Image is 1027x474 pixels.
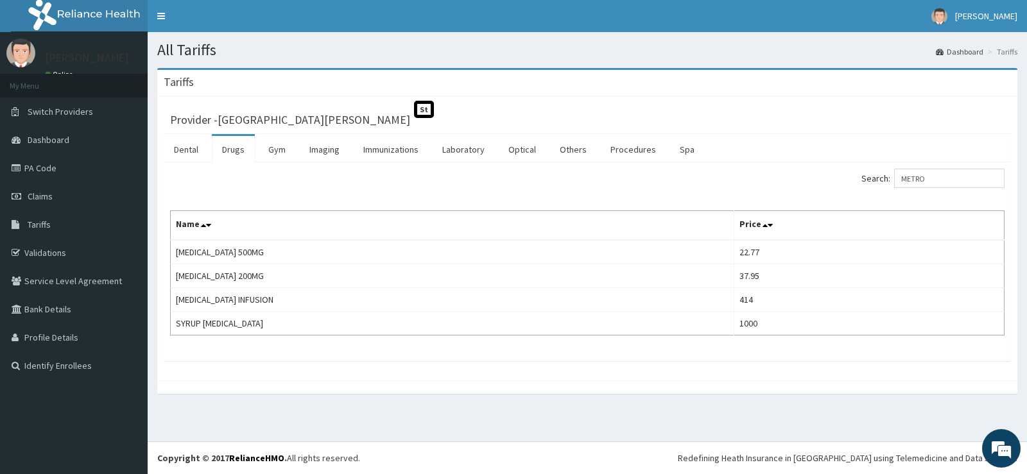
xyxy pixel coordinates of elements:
a: Procedures [600,136,666,163]
a: Dashboard [936,46,983,57]
a: Optical [498,136,546,163]
h1: All Tariffs [157,42,1017,58]
a: Others [549,136,597,163]
div: Redefining Heath Insurance in [GEOGRAPHIC_DATA] using Telemedicine and Data Science! [678,452,1017,464]
a: Immunizations [353,136,429,163]
span: Dashboard [28,134,69,146]
a: Laboratory [432,136,495,163]
li: Tariffs [985,46,1017,57]
a: Spa [669,136,705,163]
a: Gym [258,136,296,163]
th: Name [171,211,734,241]
a: Drugs [212,136,255,163]
td: 1000 [734,312,1005,335]
td: 414 [734,288,1005,312]
strong: Copyright © 2017 . [157,452,287,464]
span: St [414,101,434,118]
span: Switch Providers [28,106,93,117]
label: Search: [861,169,1005,188]
td: 37.95 [734,264,1005,288]
td: [MEDICAL_DATA] INFUSION [171,288,734,312]
a: Imaging [299,136,350,163]
td: 22.77 [734,240,1005,264]
img: User Image [6,38,35,67]
span: [PERSON_NAME] [955,10,1017,22]
footer: All rights reserved. [148,441,1027,474]
input: Search: [894,169,1005,188]
a: Dental [164,136,209,163]
td: [MEDICAL_DATA] 500MG [171,240,734,264]
th: Price [734,211,1005,241]
a: Online [45,70,76,79]
span: Tariffs [28,219,51,230]
td: SYRUP [MEDICAL_DATA] [171,312,734,335]
p: [PERSON_NAME] [45,52,129,63]
span: Claims [28,190,53,202]
td: [MEDICAL_DATA] 200MG [171,264,734,288]
a: RelianceHMO [229,452,284,464]
img: User Image [931,8,947,24]
h3: Provider - [GEOGRAPHIC_DATA][PERSON_NAME] [170,114,410,126]
h3: Tariffs [164,76,194,88]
